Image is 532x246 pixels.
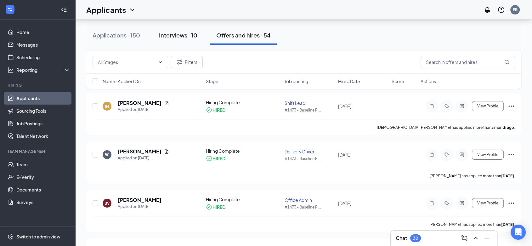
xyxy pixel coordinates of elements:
div: Team Management [8,149,69,154]
svg: Ellipses [507,199,515,207]
div: HIRED [212,107,225,113]
p: [PERSON_NAME] has applied more than . [429,173,515,179]
svg: WorkstreamLogo [7,6,13,13]
svg: Ellipses [507,102,515,110]
b: [DATE] [501,174,514,178]
div: Hiring [8,83,69,88]
div: Hiring Complete [206,99,280,106]
svg: Document [164,149,169,154]
button: Filter Filters [171,56,203,68]
div: BV [105,201,110,206]
svg: Filter [176,58,184,66]
span: [DATE] [338,103,351,109]
svg: CheckmarkCircle [206,155,212,162]
div: Applications · 150 [93,31,140,39]
div: Interviews · 10 [159,31,197,39]
button: View Profile [472,150,504,160]
a: Talent Network [16,130,70,142]
div: BS [105,152,110,157]
a: Scheduling [16,51,70,64]
svg: Tag [443,152,450,157]
a: Sourcing Tools [16,105,70,117]
div: HIRED [212,204,225,210]
span: Job posting [284,78,308,84]
a: E-Verify [16,171,70,183]
svg: MagnifyingGlass [504,60,509,65]
a: Team [16,158,70,171]
svg: ActiveChat [458,201,466,206]
a: Surveys [16,196,70,209]
svg: Settings [8,233,14,240]
a: Documents [16,183,70,196]
div: Applied on [DATE] [118,203,161,210]
div: HIRED [212,155,225,162]
div: EB [513,7,518,12]
div: Office Admin [285,197,334,203]
svg: Notifications [484,6,491,14]
button: View Profile [472,101,504,111]
p: [PERSON_NAME] has applied more than . [429,222,515,227]
div: Switch to admin view [16,233,60,240]
svg: Collapse [61,7,67,13]
svg: ChevronUp [472,234,479,242]
span: Hired Date [338,78,360,84]
h3: Chat [396,235,407,242]
svg: ComposeMessage [461,234,468,242]
div: #1473 - Baseline R ... [285,204,334,210]
a: Messages [16,38,70,51]
span: Score [392,78,404,84]
span: Stage [206,78,218,84]
div: 32 [413,236,418,241]
div: IH [105,104,109,109]
h1: Applicants [86,4,126,15]
div: Hiring Complete [206,148,280,154]
svg: CheckmarkCircle [206,107,212,113]
input: Search in offers and hires [421,56,515,68]
span: View Profile [477,152,498,157]
span: [DATE] [338,200,351,206]
svg: Note [428,104,435,109]
button: Minimize [482,233,492,243]
div: Open Intercom Messenger [511,225,526,240]
input: All Stages [98,59,155,66]
p: [DEMOGRAPHIC_DATA][PERSON_NAME] has applied more than . [377,125,515,130]
svg: CheckmarkCircle [206,204,212,210]
div: Applied on [DATE] [118,106,169,113]
div: Delivery Driver [285,148,334,155]
span: Actions [421,78,436,84]
svg: Analysis [8,67,14,73]
div: Reporting [16,67,71,73]
div: #1473 - Baseline R ... [285,107,334,113]
div: Applied on [DATE] [118,155,169,161]
svg: Minimize [483,234,491,242]
a: Applicants [16,92,70,105]
svg: Note [428,201,435,206]
div: #1473 - Baseline R ... [285,156,334,161]
button: ComposeMessage [459,233,469,243]
button: ChevronUp [471,233,481,243]
div: Hiring Complete [206,196,280,203]
h5: [PERSON_NAME] [118,197,161,203]
svg: QuestionInfo [497,6,505,14]
span: View Profile [477,104,498,108]
span: Name · Applied On [103,78,141,84]
span: View Profile [477,201,498,205]
div: Offers and hires · 54 [216,31,271,39]
svg: ChevronDown [128,6,136,14]
h5: [PERSON_NAME] [118,148,161,155]
svg: ActiveChat [458,104,466,109]
svg: ChevronDown [158,60,163,65]
b: [DATE] [501,222,514,227]
svg: Ellipses [507,151,515,158]
svg: Document [164,100,169,106]
div: Shift Lead [285,100,334,106]
b: a month ago [491,125,514,130]
a: Home [16,26,70,38]
svg: Tag [443,104,450,109]
svg: Note [428,152,435,157]
h5: [PERSON_NAME] [118,100,161,106]
span: [DATE] [338,152,351,157]
svg: ActiveChat [458,152,466,157]
a: Job Postings [16,117,70,130]
svg: Tag [443,201,450,206]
